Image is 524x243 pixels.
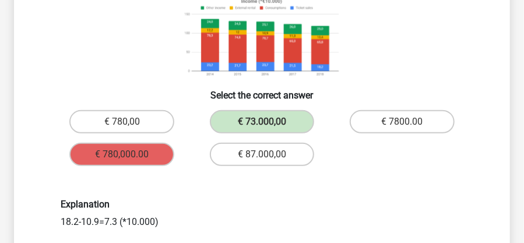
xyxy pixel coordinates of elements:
label: € 73.000,00 [210,110,314,133]
div: 18.2-10.9=7.3 (*10.000) [52,199,472,228]
label: € 87.000,00 [210,143,314,166]
label: € 780,000.00 [69,143,174,166]
h6: Select the correct answer [33,80,491,101]
label: € 780,00 [69,110,174,133]
label: € 7800.00 [350,110,454,133]
h6: Explanation [61,199,463,210]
